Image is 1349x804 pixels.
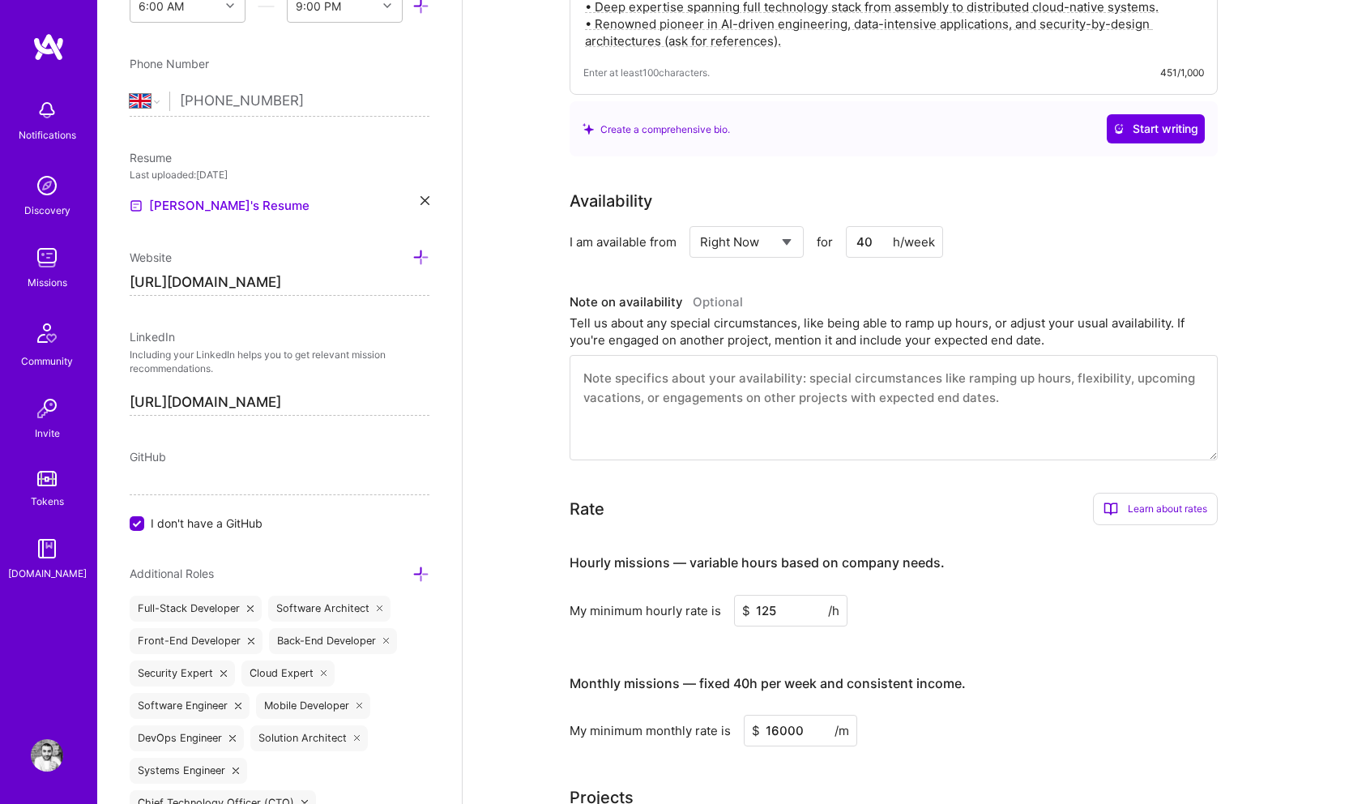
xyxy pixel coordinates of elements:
span: $ [742,602,750,619]
p: Including your LinkedIn helps you to get relevant mission recommendations. [130,349,429,376]
span: Website [130,250,172,264]
input: http://... [130,270,429,296]
div: Software Engineer [130,693,250,719]
div: Front-End Developer [130,628,263,654]
div: Create a comprehensive bio. [583,121,730,138]
i: icon Close [354,735,361,742]
h4: Hourly missions — variable hours based on company needs. [570,555,945,571]
div: Solution Architect [250,725,369,751]
button: Start writing [1107,114,1205,143]
i: icon CrystalBallWhite [1113,123,1125,135]
i: icon Close [383,638,390,644]
img: teamwork [31,242,63,274]
span: Start writing [1113,121,1198,137]
i: icon Close [356,703,363,709]
div: Tokens [31,493,64,510]
div: Full-Stack Developer [130,596,262,622]
input: XXX [744,715,857,746]
div: [DOMAIN_NAME] [8,565,87,582]
div: Invite [35,425,60,442]
div: Note on availability [570,290,743,314]
span: /h [828,602,839,619]
img: tokens [37,471,57,486]
i: icon Chevron [383,2,391,10]
input: XXX [734,595,847,627]
i: icon Close [220,670,227,677]
img: Invite [31,392,63,425]
i: icon Close [247,605,254,612]
a: User Avatar [27,739,67,772]
div: Tell us about any special circumstances, like being able to ramp up hours, or adjust your usual a... [570,314,1218,349]
div: Availability [570,189,652,213]
div: My minimum monthly rate is [570,722,731,739]
i: icon Close [321,670,327,677]
input: XX [846,226,943,258]
img: discovery [31,169,63,202]
div: Software Architect [268,596,391,622]
input: +1 (000) 000-0000 [180,78,429,125]
img: bell [31,94,63,126]
span: Phone Number [130,57,209,71]
span: Optional [693,294,743,310]
div: Missions [28,274,67,291]
div: Notifications [19,126,76,143]
span: Resume [130,151,172,165]
i: icon Chevron [226,2,234,10]
i: icon Close [377,605,383,612]
div: Cloud Expert [241,661,335,686]
div: Community [21,353,73,370]
div: I am available from [570,233,677,250]
span: I don't have a GitHub [151,515,263,532]
div: Back-End Developer [269,628,398,654]
span: Additional Roles [130,567,214,580]
a: [PERSON_NAME]'s Resume [130,196,310,216]
span: LinkedIn [130,330,175,344]
div: h/week [893,233,935,250]
img: User Avatar [31,739,63,772]
img: Community [28,314,66,353]
h4: Monthly missions — fixed 40h per week and consistent income. [570,676,966,691]
span: GitHub [130,450,166,464]
i: icon Close [420,196,429,205]
div: Rate [570,497,604,521]
div: Security Expert [130,661,235,686]
div: Learn about rates [1093,493,1218,525]
img: Resume [130,199,143,212]
div: Systems Engineer [130,758,247,784]
i: icon Close [233,768,239,774]
span: $ [752,722,760,739]
i: icon Close [235,703,241,709]
div: Last uploaded: [DATE] [130,166,429,183]
i: icon SuggestedTeams [583,123,594,135]
div: Mobile Developer [256,693,371,719]
div: My minimum hourly rate is [570,602,721,619]
i: icon Close [248,638,254,644]
span: Enter at least 100 characters. [583,64,710,81]
img: guide book [31,532,63,565]
span: /m [835,722,849,739]
i: icon BookOpen [1104,502,1118,516]
i: icon Close [229,735,236,742]
span: for [817,233,833,250]
div: 451/1,000 [1160,64,1204,81]
div: DevOps Engineer [130,725,244,751]
div: Discovery [24,202,70,219]
img: logo [32,32,65,62]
